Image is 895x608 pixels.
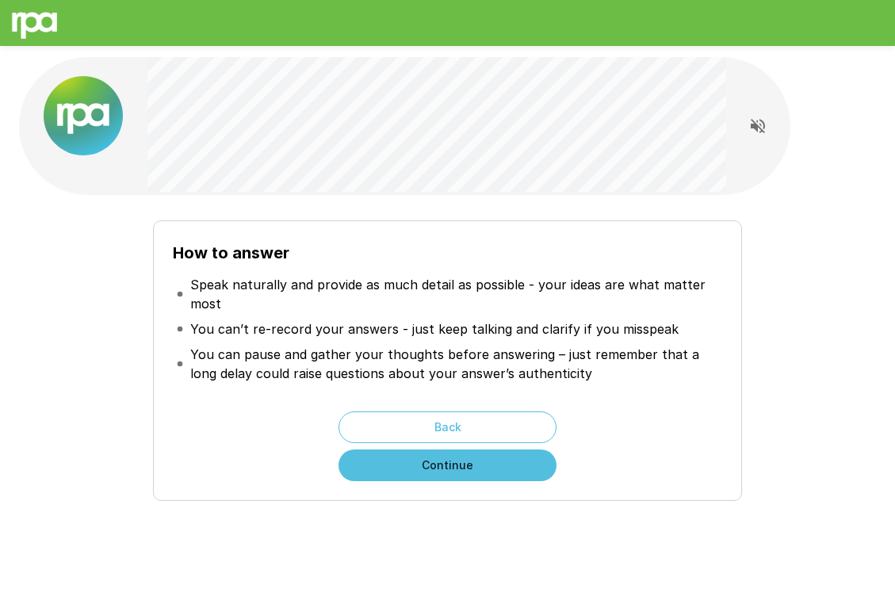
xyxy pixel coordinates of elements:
[190,345,718,383] p: You can pause and gather your thoughts before answering – just remember that a long delay could r...
[190,275,718,313] p: Speak naturally and provide as much detail as possible - your ideas are what matter most
[44,76,123,155] img: new%2520logo%2520(1).png
[173,243,289,262] b: How to answer
[338,411,557,443] button: Back
[338,449,557,481] button: Continue
[742,110,774,142] button: Read questions aloud
[190,319,679,338] p: You can’t re-record your answers - just keep talking and clarify if you misspeak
